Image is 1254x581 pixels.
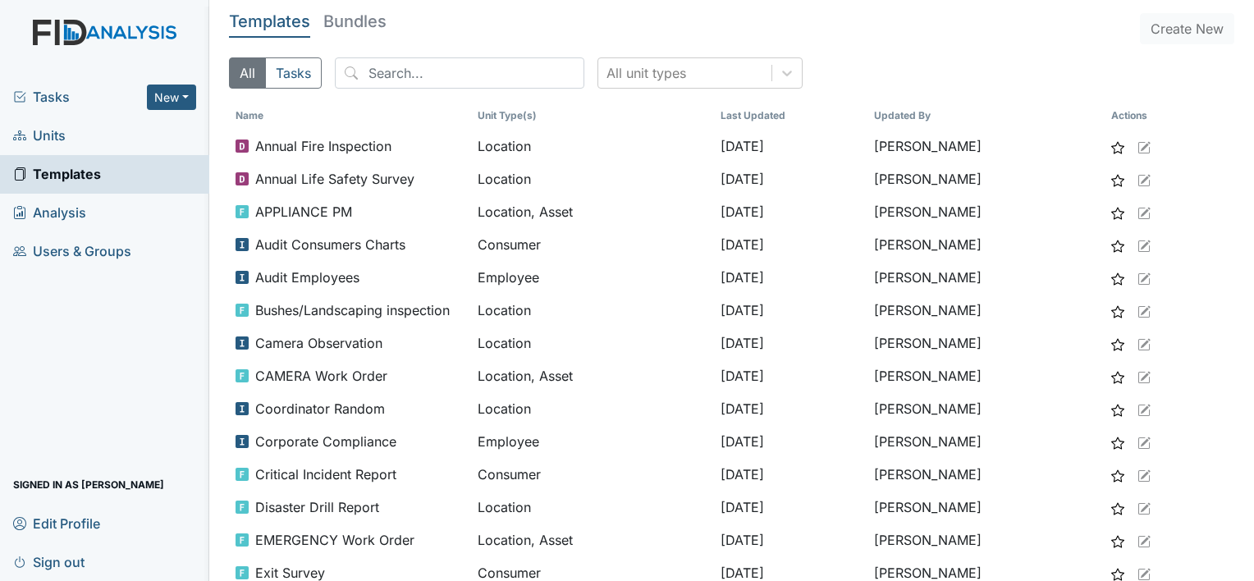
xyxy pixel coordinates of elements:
span: Edit Profile [13,510,100,536]
span: Camera Observation [255,333,382,353]
a: Edit [1137,169,1151,189]
h5: Bundles [323,13,387,30]
td: [PERSON_NAME] [867,392,1105,425]
a: Edit [1137,300,1151,320]
span: Audit Consumers Charts [255,235,405,254]
span: Location, Asset [478,202,573,222]
a: Edit [1137,366,1151,386]
td: [DATE] [714,261,867,294]
td: [PERSON_NAME] [867,130,1105,162]
span: Audit Employees [255,268,359,287]
span: Location, Asset [478,366,573,386]
span: Location, Asset [478,530,573,550]
a: Edit [1137,136,1151,156]
td: [DATE] [714,294,867,327]
span: Coordinator Random [255,399,385,419]
h5: Templates [229,13,310,30]
span: Disaster Drill Report [255,497,379,517]
span: Location [478,300,531,320]
td: [DATE] [714,228,867,261]
span: EMERGENCY Work Order [255,530,414,550]
td: [DATE] [714,130,867,162]
a: Edit [1137,497,1151,517]
span: Location [478,136,531,156]
td: [PERSON_NAME] [867,491,1105,524]
span: Location [478,169,531,189]
button: All [229,57,266,89]
a: Edit [1137,464,1151,484]
td: [DATE] [714,524,867,556]
span: APPLIANCE PM [255,202,352,222]
a: Edit [1137,268,1151,287]
span: Signed in as [PERSON_NAME] [13,472,164,497]
button: Create New [1140,13,1234,44]
td: [DATE] [714,162,867,195]
span: Employee [478,268,539,287]
span: Consumer [478,464,541,484]
span: Templates [13,162,101,187]
span: Corporate Compliance [255,432,396,451]
button: New [147,85,196,110]
td: [PERSON_NAME] [867,294,1105,327]
td: [DATE] [714,195,867,228]
th: Toggle SortBy [714,102,867,130]
a: Edit [1137,399,1151,419]
span: Annual Fire Inspection [255,136,391,156]
span: CAMERA Work Order [255,366,387,386]
td: [PERSON_NAME] [867,228,1105,261]
th: Unit Type(s) [471,102,713,130]
a: Edit [1137,530,1151,550]
td: [PERSON_NAME] [867,524,1105,556]
span: Sign out [13,549,85,574]
div: All unit types [606,63,686,83]
span: Bushes/Landscaping inspection [255,300,450,320]
span: Critical Incident Report [255,464,396,484]
td: [PERSON_NAME] [867,359,1105,392]
td: [PERSON_NAME] [867,458,1105,491]
span: Users & Groups [13,239,131,264]
span: Units [13,123,66,149]
td: [DATE] [714,359,867,392]
a: Edit [1137,333,1151,353]
span: Location [478,497,531,517]
span: Location [478,333,531,353]
th: Actions [1105,102,1187,130]
td: [PERSON_NAME] [867,162,1105,195]
td: [PERSON_NAME] [867,261,1105,294]
th: Toggle SortBy [229,102,471,130]
span: Annual Life Safety Survey [255,169,414,189]
span: Consumer [478,235,541,254]
td: [DATE] [714,392,867,425]
a: Edit [1137,432,1151,451]
th: Toggle SortBy [867,102,1105,130]
span: Location [478,399,531,419]
a: Edit [1137,202,1151,222]
button: Tasks [265,57,322,89]
td: [PERSON_NAME] [867,425,1105,458]
td: [DATE] [714,491,867,524]
td: [PERSON_NAME] [867,195,1105,228]
td: [DATE] [714,425,867,458]
a: Tasks [13,87,147,107]
input: Search... [335,57,584,89]
td: [PERSON_NAME] [867,327,1105,359]
span: Analysis [13,200,86,226]
a: Edit [1137,235,1151,254]
span: Employee [478,432,539,451]
div: Type filter [229,57,322,89]
td: [DATE] [714,458,867,491]
td: [DATE] [714,327,867,359]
